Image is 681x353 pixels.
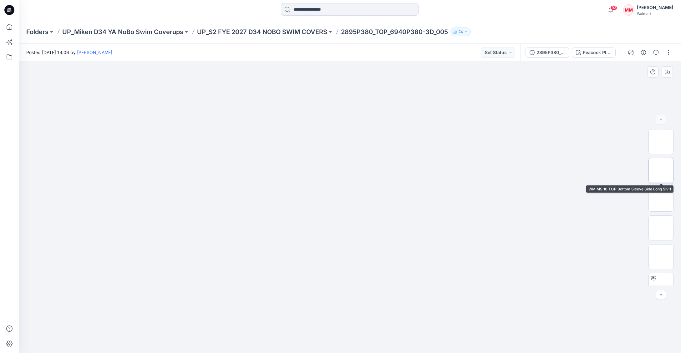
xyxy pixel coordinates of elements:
div: [PERSON_NAME] [637,4,673,11]
button: Peacock Plume [572,48,616,58]
p: 24 [458,28,463,35]
div: Walmart [637,11,673,16]
a: UP_S2 FYE 2027 D34 NOBO SWIM COVERS [197,28,327,36]
a: UP_Miken D34 YA NoBo Swim Coverups [62,28,183,36]
a: Folders [26,28,48,36]
button: 24 [450,28,471,36]
button: 2895P380_TOP_6940P380-3D_005 [526,48,569,58]
div: Peacock Plume [583,49,612,56]
div: MM [623,4,634,16]
div: 2895P380_TOP_6940P380-3D_005 [536,49,565,56]
p: 2895P380_TOP_6940P380-3D_005 [341,28,448,36]
span: 93 [610,5,617,10]
a: [PERSON_NAME] [77,50,112,55]
button: Details [638,48,648,58]
span: Posted [DATE] 19:06 by [26,49,112,56]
